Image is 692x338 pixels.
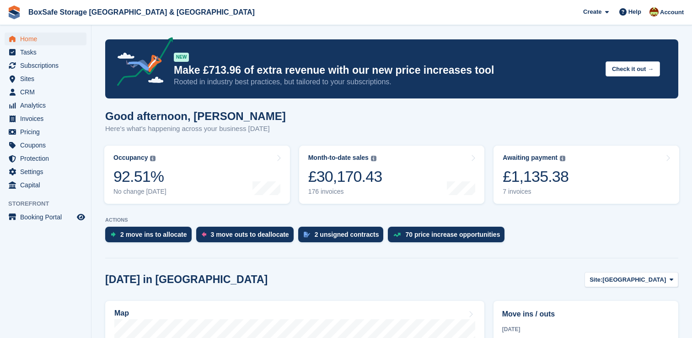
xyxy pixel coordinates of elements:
a: menu [5,165,86,178]
div: Month-to-date sales [308,154,369,162]
a: Occupancy 92.51% No change [DATE] [104,146,290,204]
a: 2 move ins to allocate [105,227,196,247]
a: BoxSafe Storage [GEOGRAPHIC_DATA] & [GEOGRAPHIC_DATA] [25,5,258,20]
span: Subscriptions [20,59,75,72]
div: Occupancy [113,154,148,162]
p: Make £713.96 of extra revenue with our new price increases tool [174,64,598,77]
div: 92.51% [113,167,166,186]
a: menu [5,99,86,112]
div: NEW [174,53,189,62]
span: Coupons [20,139,75,152]
p: Rooted in industry best practices, but tailored to your subscriptions. [174,77,598,87]
a: menu [5,86,86,98]
a: menu [5,211,86,224]
h2: Move ins / outs [502,309,670,320]
img: icon-info-grey-7440780725fd019a000dd9b08b2336e03edf1995a4989e88bcd33f0948082b44.svg [150,156,156,161]
a: menu [5,139,86,152]
div: 7 invoices [503,188,569,196]
a: 3 move outs to deallocate [196,227,298,247]
span: Settings [20,165,75,178]
a: menu [5,152,86,165]
img: icon-info-grey-7440780725fd019a000dd9b08b2336e03edf1995a4989e88bcd33f0948082b44.svg [560,156,565,161]
span: CRM [20,86,75,98]
a: menu [5,72,86,85]
img: move_ins_to_allocate_icon-fdf77a2bb77ea45bf5b3d319d69a93e2d87916cf1d5bf7949dd705db3b84f3ca.svg [111,232,116,237]
span: Invoices [20,112,75,125]
img: move_outs_to_deallocate_icon-f764333ba52eb49d3ac5e1228854f67142a1ed5810a6f6cc68b1a99e826820c5.svg [202,232,206,237]
span: Home [20,33,75,45]
img: stora-icon-8386f47178a22dfd0bd8f6a31ec36ba5ce8667c1dd55bd0f319d3a0aa187defe.svg [7,5,21,19]
span: Sites [20,72,75,85]
img: price_increase_opportunities-93ffe204e8149a01c8c9dc8f82e8f89637d9d84a8eef4429ea346261dce0b2c0.svg [393,233,401,237]
div: £30,170.43 [308,167,382,186]
button: Check it out → [606,61,660,76]
span: Site: [590,275,602,284]
span: [GEOGRAPHIC_DATA] [602,275,666,284]
span: Protection [20,152,75,165]
a: menu [5,179,86,191]
a: Preview store [75,212,86,223]
p: Here's what's happening across your business [DATE] [105,124,286,134]
a: menu [5,125,86,138]
span: Create [583,7,601,16]
span: Analytics [20,99,75,112]
div: [DATE] [502,325,670,333]
a: 2 unsigned contracts [298,227,388,247]
span: Storefront [8,199,91,208]
a: menu [5,46,86,59]
a: Month-to-date sales £30,170.43 176 invoices [299,146,485,204]
div: 2 move ins to allocate [120,231,187,238]
a: menu [5,33,86,45]
a: menu [5,112,86,125]
span: Account [660,8,684,17]
h2: Map [114,309,129,317]
div: 3 move outs to deallocate [211,231,289,238]
div: £1,135.38 [503,167,569,186]
div: No change [DATE] [113,188,166,196]
a: menu [5,59,86,72]
img: contract_signature_icon-13c848040528278c33f63329250d36e43548de30e8caae1d1a13099fd9432cc5.svg [304,232,310,237]
span: Booking Portal [20,211,75,224]
img: Kim [649,7,659,16]
span: Pricing [20,125,75,138]
h2: [DATE] in [GEOGRAPHIC_DATA] [105,273,268,286]
img: icon-info-grey-7440780725fd019a000dd9b08b2336e03edf1995a4989e88bcd33f0948082b44.svg [371,156,376,161]
img: price-adjustments-announcement-icon-8257ccfd72463d97f412b2fc003d46551f7dbcb40ab6d574587a9cd5c0d94... [109,37,173,89]
a: Awaiting payment £1,135.38 7 invoices [494,146,679,204]
div: Awaiting payment [503,154,558,162]
span: Help [628,7,641,16]
span: Tasks [20,46,75,59]
h1: Good afternoon, [PERSON_NAME] [105,110,286,122]
button: Site: [GEOGRAPHIC_DATA] [585,272,678,287]
p: ACTIONS [105,217,678,223]
div: 176 invoices [308,188,382,196]
a: 70 price increase opportunities [388,227,509,247]
span: Capital [20,179,75,191]
div: 70 price increase opportunities [405,231,500,238]
div: 2 unsigned contracts [315,231,379,238]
